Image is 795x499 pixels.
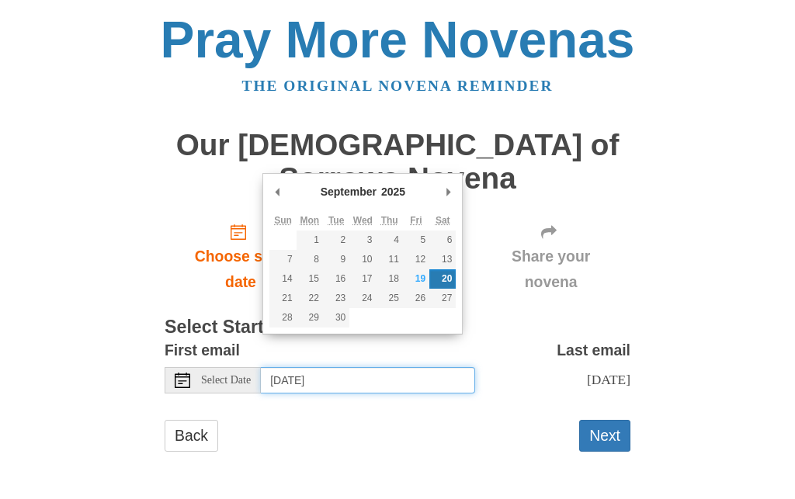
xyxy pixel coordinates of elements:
div: 2025 [379,180,408,203]
button: 28 [269,308,296,327]
div: Click "Next" to confirm your start date first. [471,210,630,303]
button: 2 [323,230,349,250]
button: 18 [377,269,403,289]
button: 16 [323,269,349,289]
button: Next [579,420,630,452]
button: Next Month [440,180,456,203]
label: First email [165,338,240,363]
abbr: Thursday [381,215,398,226]
button: 21 [269,289,296,308]
button: 19 [403,269,429,289]
button: Previous Month [269,180,285,203]
button: 4 [377,230,403,250]
div: September [318,180,379,203]
button: 8 [297,250,323,269]
button: 3 [349,230,376,250]
a: The original novena reminder [242,78,554,94]
button: 12 [403,250,429,269]
abbr: Wednesday [353,215,373,226]
button: 26 [403,289,429,308]
button: 20 [429,269,456,289]
span: Choose start date [180,244,301,295]
span: [DATE] [587,372,630,387]
h1: Our [DEMOGRAPHIC_DATA] of Sorrows Novena [165,129,630,195]
button: 23 [323,289,349,308]
button: 15 [297,269,323,289]
abbr: Tuesday [328,215,344,226]
button: 7 [269,250,296,269]
button: 22 [297,289,323,308]
button: 9 [323,250,349,269]
button: 25 [377,289,403,308]
a: Back [165,420,218,452]
h3: Select Start Date [165,317,630,338]
button: 5 [403,230,429,250]
abbr: Saturday [436,215,450,226]
a: Choose start date [165,210,317,303]
span: Select Date [201,375,251,386]
button: 17 [349,269,376,289]
button: 30 [323,308,349,327]
button: 24 [349,289,376,308]
button: 6 [429,230,456,250]
abbr: Monday [300,215,320,226]
a: Pray More Novenas [161,11,635,68]
span: Share your novena [487,244,615,295]
button: 29 [297,308,323,327]
abbr: Friday [410,215,422,226]
button: 1 [297,230,323,250]
button: 14 [269,269,296,289]
label: Last email [557,338,630,363]
button: 10 [349,250,376,269]
button: 27 [429,289,456,308]
abbr: Sunday [274,215,292,226]
input: Use the arrow keys to pick a date [261,367,475,393]
button: 11 [377,250,403,269]
button: 13 [429,250,456,269]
